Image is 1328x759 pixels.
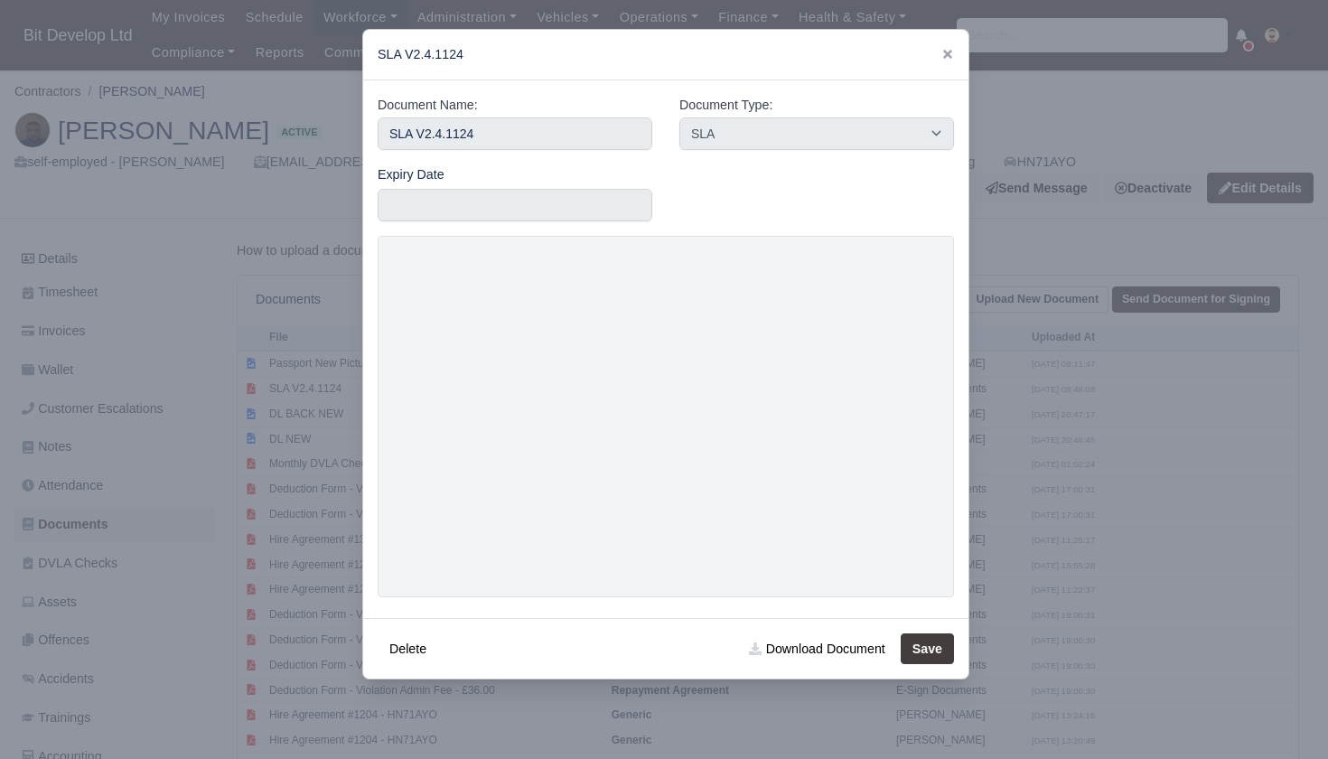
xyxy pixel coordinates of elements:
label: Document Type: [679,95,772,116]
div: SLA V2.4.1124 [363,30,968,80]
label: Expiry Date [378,164,444,185]
a: Download Document [737,633,896,664]
button: Save [901,633,954,664]
button: Delete [378,633,438,664]
label: Document Name: [378,95,478,116]
iframe: Chat Widget [1238,672,1328,759]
